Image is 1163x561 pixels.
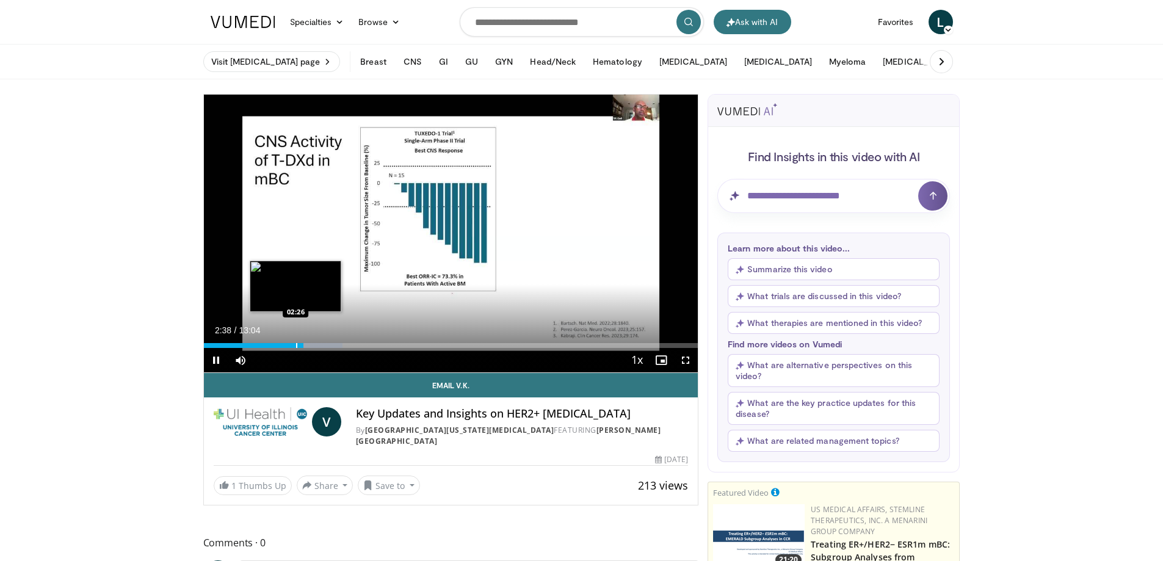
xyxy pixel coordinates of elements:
[228,348,253,372] button: Mute
[728,285,940,307] button: What trials are discussed in this video?
[717,148,950,164] h4: Find Insights in this video with AI
[488,49,520,74] button: GYN
[811,504,927,537] a: US Medical Affairs, Stemline Therapeutics, Inc. a Menarini Group Company
[728,258,940,280] button: Summarize this video
[353,49,393,74] button: Breast
[203,535,699,551] span: Comments 0
[204,343,698,348] div: Progress Bar
[204,348,228,372] button: Pause
[396,49,429,74] button: CNS
[432,49,455,74] button: GI
[231,480,236,491] span: 1
[204,95,698,373] video-js: Video Player
[822,49,874,74] button: Myeloma
[673,348,698,372] button: Fullscreen
[728,312,940,334] button: What therapies are mentioned in this video?
[717,103,777,115] img: vumedi-ai-logo.svg
[585,49,650,74] button: Hematology
[250,261,341,312] img: image.jpeg
[717,179,950,213] input: Question for AI
[713,487,769,498] small: Featured Video
[714,10,791,34] button: Ask with AI
[211,16,275,28] img: VuMedi Logo
[638,478,688,493] span: 213 views
[728,392,940,425] button: What are the key practice updates for this disease?
[625,348,649,372] button: Playback Rate
[728,430,940,452] button: What are related management topics?
[737,49,819,74] button: [MEDICAL_DATA]
[875,49,958,74] button: [MEDICAL_DATA]
[728,243,940,253] p: Learn more about this video...
[365,425,554,435] a: [GEOGRAPHIC_DATA][US_STATE][MEDICAL_DATA]
[203,51,341,72] a: Visit [MEDICAL_DATA] page
[871,10,921,34] a: Favorites
[460,7,704,37] input: Search topics, interventions
[358,476,420,495] button: Save to
[297,476,353,495] button: Share
[728,339,940,349] p: Find more videos on Vumedi
[214,407,307,436] img: University of Illinois Cancer Center
[214,476,292,495] a: 1 Thumbs Up
[215,325,231,335] span: 2:38
[523,49,583,74] button: Head/Neck
[351,10,407,34] a: Browse
[239,325,260,335] span: 13:04
[312,407,341,436] a: V
[356,407,688,421] h4: Key Updates and Insights on HER2+ [MEDICAL_DATA]
[649,348,673,372] button: Enable picture-in-picture mode
[283,10,352,34] a: Specialties
[356,425,688,447] div: By FEATURING
[234,325,237,335] span: /
[929,10,953,34] a: L
[204,373,698,397] a: Email V.K.
[655,454,688,465] div: [DATE]
[356,425,661,446] a: [PERSON_NAME][GEOGRAPHIC_DATA]
[652,49,734,74] button: [MEDICAL_DATA]
[458,49,485,74] button: GU
[728,354,940,387] button: What are alternative perspectives on this video?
